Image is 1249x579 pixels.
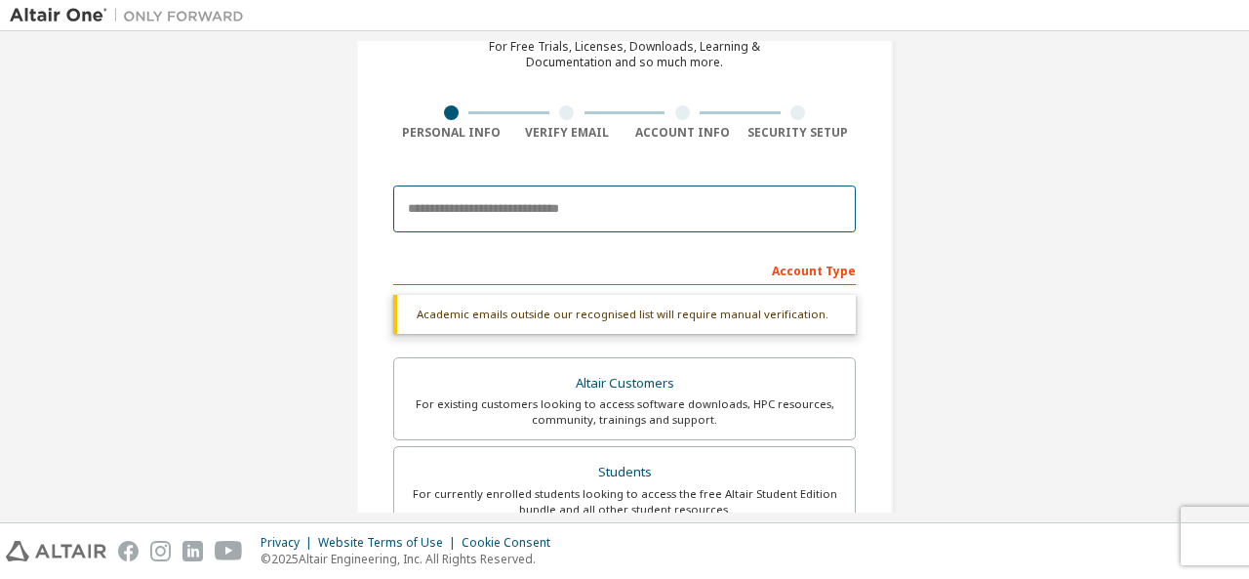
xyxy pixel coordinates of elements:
img: youtube.svg [215,541,243,561]
img: linkedin.svg [182,541,203,561]
div: Security Setup [741,125,857,141]
div: Account Info [624,125,741,141]
div: Account Type [393,254,856,285]
img: instagram.svg [150,541,171,561]
div: Personal Info [393,125,509,141]
img: altair_logo.svg [6,541,106,561]
div: Privacy [261,535,318,551]
div: Cookie Consent [462,535,562,551]
div: Academic emails outside our recognised list will require manual verification. [393,295,856,334]
div: Altair Customers [406,370,843,397]
div: Website Terms of Use [318,535,462,551]
div: Verify Email [509,125,625,141]
img: Altair One [10,6,254,25]
img: facebook.svg [118,541,139,561]
div: Students [406,459,843,486]
p: © 2025 Altair Engineering, Inc. All Rights Reserved. [261,551,562,567]
div: For existing customers looking to access software downloads, HPC resources, community, trainings ... [406,396,843,428]
div: For currently enrolled students looking to access the free Altair Student Edition bundle and all ... [406,486,843,517]
div: For Free Trials, Licenses, Downloads, Learning & Documentation and so much more. [489,39,760,70]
